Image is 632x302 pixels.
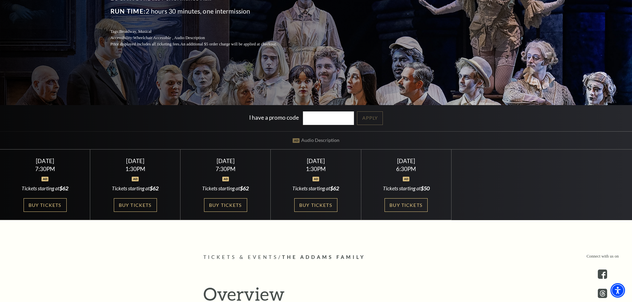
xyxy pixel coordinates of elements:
p: Connect with us on [587,253,619,260]
p: Price displayed includes all ticketing fees. [110,41,293,47]
span: Tickets & Events [203,254,279,260]
div: Accessibility Menu [610,283,625,298]
div: [DATE] [98,157,173,164]
a: Buy Tickets [114,198,157,212]
span: $50 [421,185,430,191]
p: 2 hours 30 minutes, one intermission [110,6,293,17]
label: I have a promo code [249,114,299,121]
a: Buy Tickets [385,198,428,212]
a: Buy Tickets [204,198,247,212]
div: Tickets starting at [98,185,173,192]
span: Wheelchair Accessible , Audio Description [133,35,205,40]
span: $62 [150,185,159,191]
span: The Addams Family [282,254,366,260]
div: 6:30PM [369,166,443,172]
div: Tickets starting at [8,185,82,192]
span: $62 [240,185,249,191]
a: Buy Tickets [294,198,337,212]
div: Tickets starting at [279,185,353,192]
a: threads.com - open in a new tab [598,289,607,298]
div: 1:30PM [279,166,353,172]
p: Tags: [110,29,293,35]
div: [DATE] [8,157,82,164]
div: [DATE] [279,157,353,164]
div: Tickets starting at [369,185,443,192]
p: / [203,253,429,262]
div: [DATE] [188,157,263,164]
span: Run Time: [110,7,146,15]
span: $62 [330,185,339,191]
span: An additional $5 order charge will be applied at checkout. [180,42,277,46]
div: [DATE] [369,157,443,164]
span: $62 [59,185,68,191]
div: 1:30PM [98,166,173,172]
a: facebook - open in a new tab [598,270,607,279]
div: Tickets starting at [188,185,263,192]
div: 7:30PM [188,166,263,172]
p: Accessibility: [110,35,293,41]
a: Buy Tickets [24,198,67,212]
div: 7:30PM [8,166,82,172]
span: Broadway, Musical [119,29,151,34]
